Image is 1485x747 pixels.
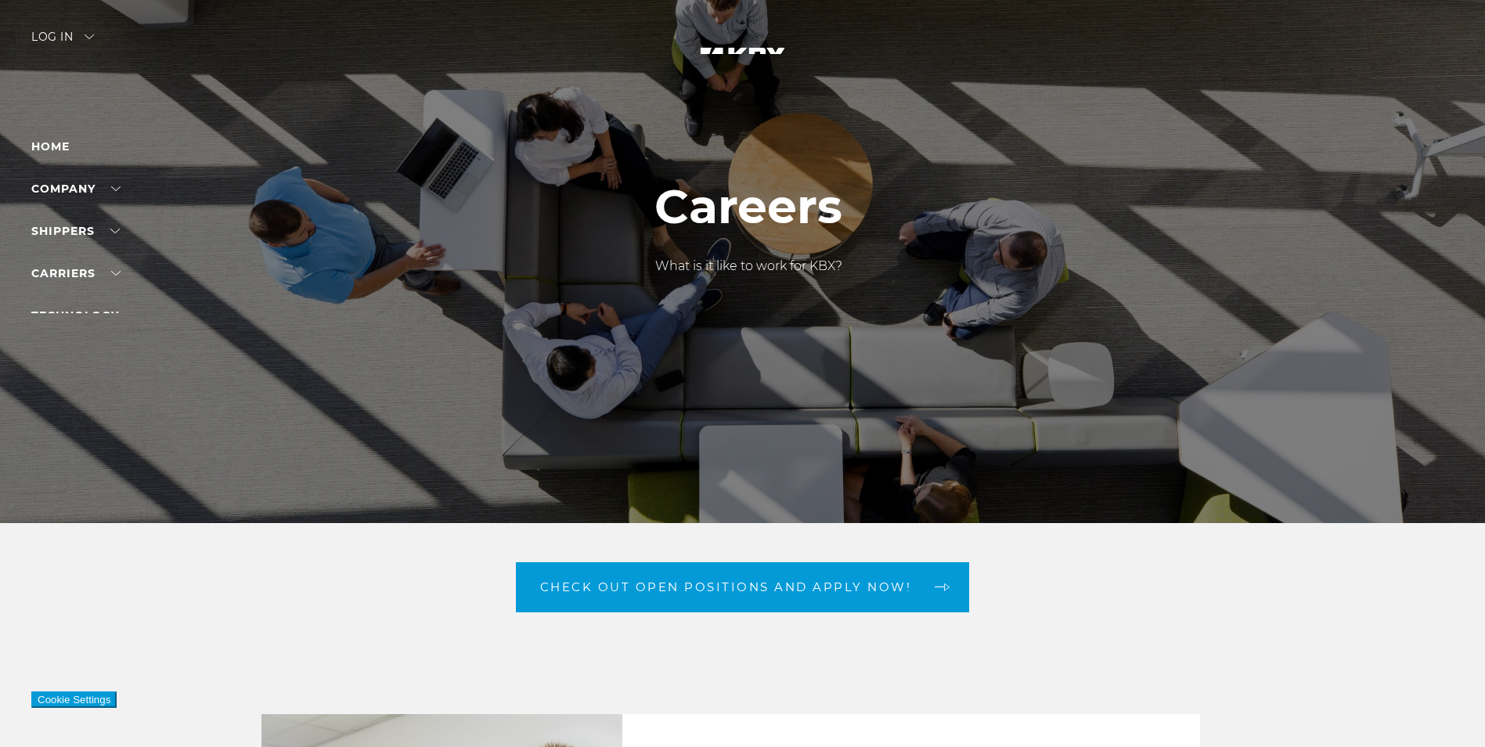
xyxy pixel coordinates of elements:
a: Company [31,182,121,196]
div: Log in [31,31,94,54]
a: SHIPPERS [31,224,120,238]
a: Technology [31,309,119,323]
button: Cookie Settings [31,691,117,708]
a: Home [31,139,70,153]
a: Carriers [31,266,121,280]
a: Check out open positions and apply now! arrow arrow [516,562,970,612]
h1: Careers [654,180,842,233]
img: arrow [85,34,94,39]
span: Check out open positions and apply now! [540,581,912,593]
p: What is it like to work for KBX? [654,257,842,276]
img: kbx logo [684,31,802,100]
